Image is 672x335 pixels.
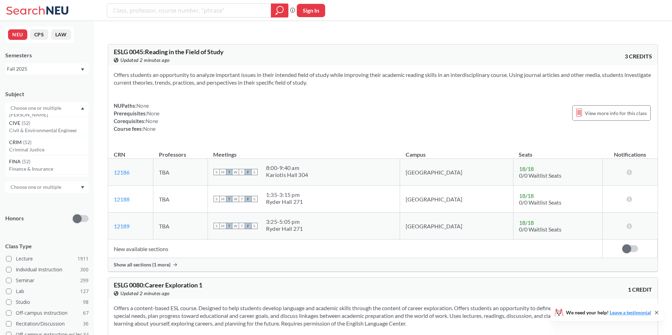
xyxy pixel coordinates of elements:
[610,309,651,315] a: Leave a testimonial
[114,151,125,158] div: CRN
[220,169,226,175] span: M
[566,310,651,315] span: We need your help!
[9,119,22,127] span: CIVE
[143,126,156,132] span: None
[585,109,647,117] span: View more info for this class
[275,6,284,15] svg: magnifying glass
[6,319,89,328] label: Recitation/Discussion
[108,240,603,258] td: New available sections
[114,262,170,268] span: Show all sections (1 more)
[114,196,129,202] a: 12188
[400,186,513,213] td: [GEOGRAPHIC_DATA]
[625,52,652,60] span: 3 CREDITS
[81,107,84,110] svg: Dropdown arrow
[519,192,534,199] span: 18 / 18
[266,191,303,198] div: 1:35 - 3:15 pm
[146,118,158,124] span: None
[114,48,224,56] span: ESLG 0045 : Reading in the Field of Study
[213,223,220,229] span: S
[6,308,89,318] label: Off-campus instruction
[9,158,22,165] span: FINA
[147,110,160,116] span: None
[153,159,208,186] td: TBA
[519,226,561,233] span: 0/0 Waitlist Seats
[220,196,226,202] span: M
[400,159,513,186] td: [GEOGRAPHIC_DATA]
[153,144,208,159] th: Professors
[628,286,652,293] span: 1 CREDIT
[77,255,89,263] span: 1911
[519,165,534,172] span: 18 / 18
[80,266,89,273] span: 300
[112,5,266,16] input: Class, professor, course number, "phrase"
[30,29,48,40] button: CPS
[83,320,89,328] span: 36
[23,139,31,145] span: ( 52 )
[51,29,71,40] button: LAW
[83,309,89,317] span: 67
[114,71,652,86] section: Offers students an opportunity to analyze important issues in their intended field of study while...
[266,198,303,205] div: Ryder Hall 271
[519,219,534,226] span: 18 / 18
[213,196,220,202] span: S
[251,169,258,175] span: S
[7,65,80,73] div: Fall 2025
[266,225,303,232] div: Ryder Hall 271
[9,177,15,185] span: IE
[5,51,89,59] div: Semesters
[5,181,89,193] div: Dropdown arrow
[245,169,251,175] span: F
[5,102,89,114] div: Dropdown arrowNRSG(76)NursingEECE(72)Electrical and Comp EngineerngCHEM(69)Chemistry & Chemical B...
[114,169,129,176] a: 12186
[114,223,129,229] a: 12189
[153,213,208,240] td: TBA
[239,223,245,229] span: T
[213,169,220,175] span: S
[400,213,513,240] td: [GEOGRAPHIC_DATA]
[226,223,232,229] span: T
[153,186,208,213] td: TBA
[400,144,513,159] th: Campus
[114,281,202,289] span: ESLG 0080 : Career Exploration 1
[6,254,89,263] label: Lecture
[251,223,258,229] span: S
[5,214,24,222] p: Honors
[239,169,245,175] span: T
[266,164,308,171] div: 8:00 - 9:40 am
[7,183,66,191] input: Choose one or multiple
[22,158,30,164] span: ( 52 )
[136,102,149,109] span: None
[7,104,66,112] input: Choose one or multiple
[9,138,23,146] span: CRIM
[8,29,27,40] button: NEU
[239,196,245,202] span: T
[245,196,251,202] span: F
[80,287,89,295] span: 127
[80,277,89,284] span: 299
[226,196,232,202] span: T
[9,165,88,172] p: Finance & Insurance
[232,169,239,175] span: W
[251,196,258,202] span: S
[81,68,84,71] svg: Dropdown arrow
[220,223,226,229] span: M
[120,56,170,64] span: Updated 2 minutes ago
[232,223,239,229] span: W
[5,242,89,250] span: Class Type
[120,290,170,297] span: Updated 2 minutes ago
[513,144,602,159] th: Seats
[6,298,89,307] label: Studio
[266,218,303,225] div: 3:25 - 5:05 pm
[271,3,288,17] div: magnifying glass
[266,171,308,178] div: Kariotis Hall 304
[5,63,89,74] div: Fall 2025Dropdown arrow
[6,276,89,285] label: Seminar
[603,144,658,159] th: Notifications
[5,90,89,98] div: Subject
[208,144,400,159] th: Meetings
[9,146,88,153] p: Criminal Justice
[232,196,239,202] span: W
[9,127,88,134] p: Civil & Environmental Engineer
[6,287,89,296] label: Lab
[114,102,160,133] div: NUPaths: Prerequisites: Corequisites: Course fees:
